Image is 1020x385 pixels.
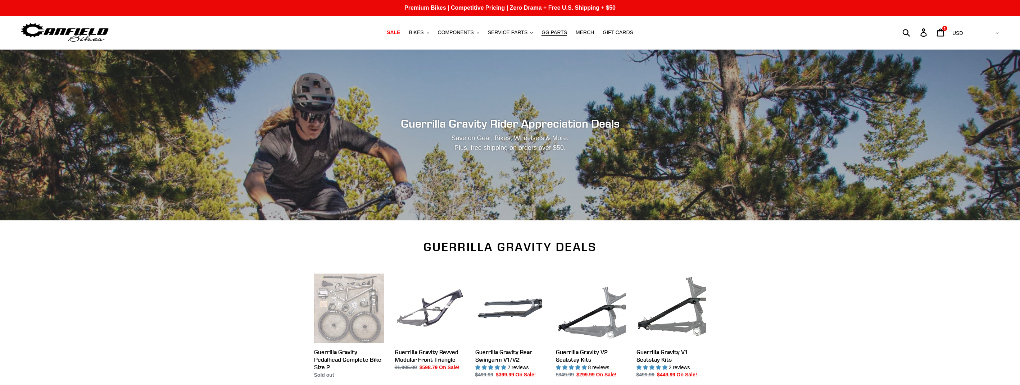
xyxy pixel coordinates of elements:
[576,29,594,36] span: MERCH
[944,27,946,30] span: 2
[434,28,483,37] button: COMPONENTS
[314,117,706,130] h2: Guerrilla Gravity Rider Appreciation Deals
[488,29,527,36] span: SERVICE PARTS
[572,28,598,37] a: MERCH
[438,29,474,36] span: COMPONENTS
[906,24,925,40] input: Search
[383,28,404,37] a: SALE
[603,29,633,36] span: GIFT CARDS
[387,29,400,36] span: SALE
[541,29,567,36] span: GG PARTS
[933,25,949,40] a: 2
[409,29,423,36] span: BIKES
[599,28,637,37] a: GIFT CARDS
[484,28,536,37] button: SERVICE PARTS
[363,133,657,153] p: Save on Gear, Bikes, Wheelsets & More. Plus, free shipping on orders over $50.
[405,28,432,37] button: BIKES
[20,21,110,44] img: Canfield Bikes
[314,240,706,254] h2: Guerrilla Gravity Deals
[538,28,571,37] a: GG PARTS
